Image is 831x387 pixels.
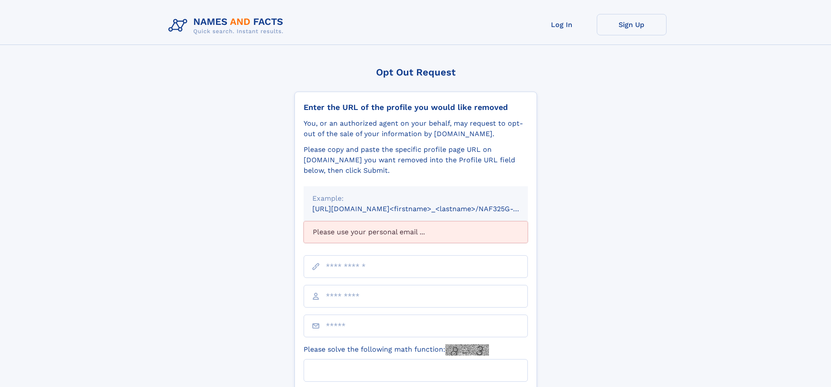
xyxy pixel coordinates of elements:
small: [URL][DOMAIN_NAME]<firstname>_<lastname>/NAF325G-xxxxxxxx [312,205,544,213]
a: Sign Up [597,14,667,35]
div: Please use your personal email ... [304,221,528,243]
div: Example: [312,193,519,204]
div: Enter the URL of the profile you would like removed [304,103,528,112]
div: You, or an authorized agent on your behalf, may request to opt-out of the sale of your informatio... [304,118,528,139]
div: Opt Out Request [294,67,537,78]
label: Please solve the following math function: [304,344,489,356]
a: Log In [527,14,597,35]
div: Please copy and paste the specific profile page URL on [DOMAIN_NAME] you want removed into the Pr... [304,144,528,176]
img: Logo Names and Facts [165,14,291,38]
